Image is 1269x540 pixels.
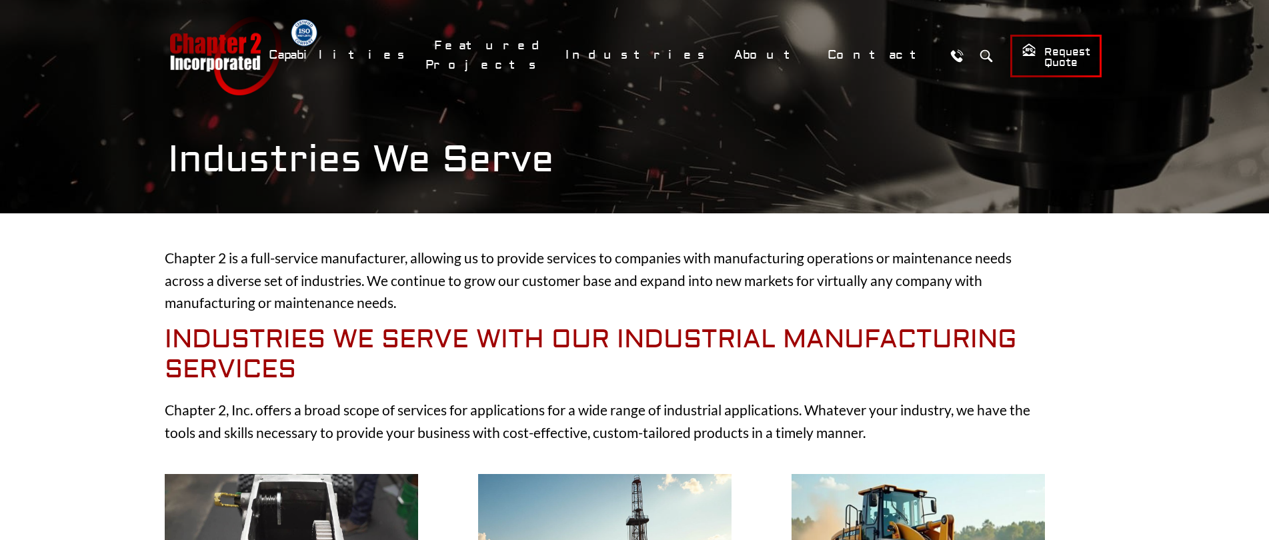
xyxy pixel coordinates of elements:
h2: Industries We Serve With Our Industrial Manufacturing Services [165,325,1045,385]
a: Capabilities [260,41,419,69]
h1: Industries We Serve [168,137,1102,182]
a: Contact [819,41,938,69]
a: About [726,41,812,69]
a: Call Us [945,43,970,68]
a: Industries [557,41,719,69]
p: Chapter 2, Inc. offers a broad scope of services for applications for a wide range of industrial ... [165,399,1045,443]
button: Search [974,43,999,68]
a: Request Quote [1010,35,1102,77]
span: Request Quote [1022,43,1090,70]
a: Chapter 2 Incorporated [168,16,281,95]
a: Featured Projects [425,31,550,79]
p: Chapter 2 is a full-service manufacturer, allowing us to provide services to companies with manuf... [165,247,1045,314]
